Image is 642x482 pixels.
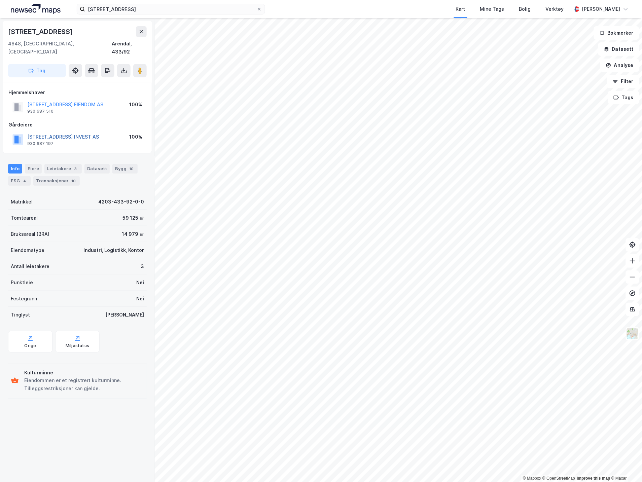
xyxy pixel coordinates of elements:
[8,164,22,174] div: Info
[70,178,77,184] div: 10
[112,164,138,174] div: Bygg
[44,164,82,174] div: Leietakere
[546,5,564,13] div: Verktøy
[8,88,146,97] div: Hjemmelshaver
[122,214,144,222] div: 59 125 ㎡
[582,5,620,13] div: [PERSON_NAME]
[141,262,144,270] div: 3
[8,64,66,77] button: Tag
[577,476,610,481] a: Improve this map
[72,165,79,172] div: 3
[8,121,146,129] div: Gårdeiere
[456,5,465,13] div: Kart
[543,476,575,481] a: OpenStreetMap
[598,42,639,56] button: Datasett
[608,91,639,104] button: Tags
[11,262,49,270] div: Antall leietakere
[594,26,639,40] button: Bokmerker
[21,178,28,184] div: 4
[136,279,144,287] div: Nei
[11,230,49,238] div: Bruksareal (BRA)
[25,164,42,174] div: Eiere
[11,198,33,206] div: Matrikkel
[11,311,30,319] div: Tinglyst
[8,26,74,37] div: [STREET_ADDRESS]
[11,246,44,254] div: Eiendomstype
[523,476,541,481] a: Mapbox
[85,4,257,14] input: Søk på adresse, matrikkel, gårdeiere, leietakere eller personer
[11,4,61,14] img: logo.a4113a55bc3d86da70a041830d287a7e.svg
[27,141,53,146] div: 930 687 197
[480,5,504,13] div: Mine Tags
[11,214,38,222] div: Tomteareal
[626,327,639,340] img: Z
[98,198,144,206] div: 4203-433-92-0-0
[66,343,89,348] div: Miljøstatus
[8,176,31,186] div: ESG
[608,450,642,482] iframe: Chat Widget
[122,230,144,238] div: 14 979 ㎡
[519,5,531,13] div: Bolig
[105,311,144,319] div: [PERSON_NAME]
[129,133,142,141] div: 100%
[84,164,110,174] div: Datasett
[33,176,80,186] div: Transaksjoner
[25,343,36,348] div: Origo
[112,40,147,56] div: Arendal, 433/92
[11,295,37,303] div: Festegrunn
[24,369,144,377] div: Kulturminne
[129,101,142,109] div: 100%
[24,377,144,393] div: Eiendommen er et registrert kulturminne. Tilleggsrestriksjoner kan gjelde.
[128,165,135,172] div: 10
[600,59,639,72] button: Analyse
[27,109,53,114] div: 930 687 510
[607,75,639,88] button: Filter
[608,450,642,482] div: Kontrollprogram for chat
[83,246,144,254] div: Industri, Logistikk, Kontor
[136,295,144,303] div: Nei
[8,40,112,56] div: 4848, [GEOGRAPHIC_DATA], [GEOGRAPHIC_DATA]
[11,279,33,287] div: Punktleie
